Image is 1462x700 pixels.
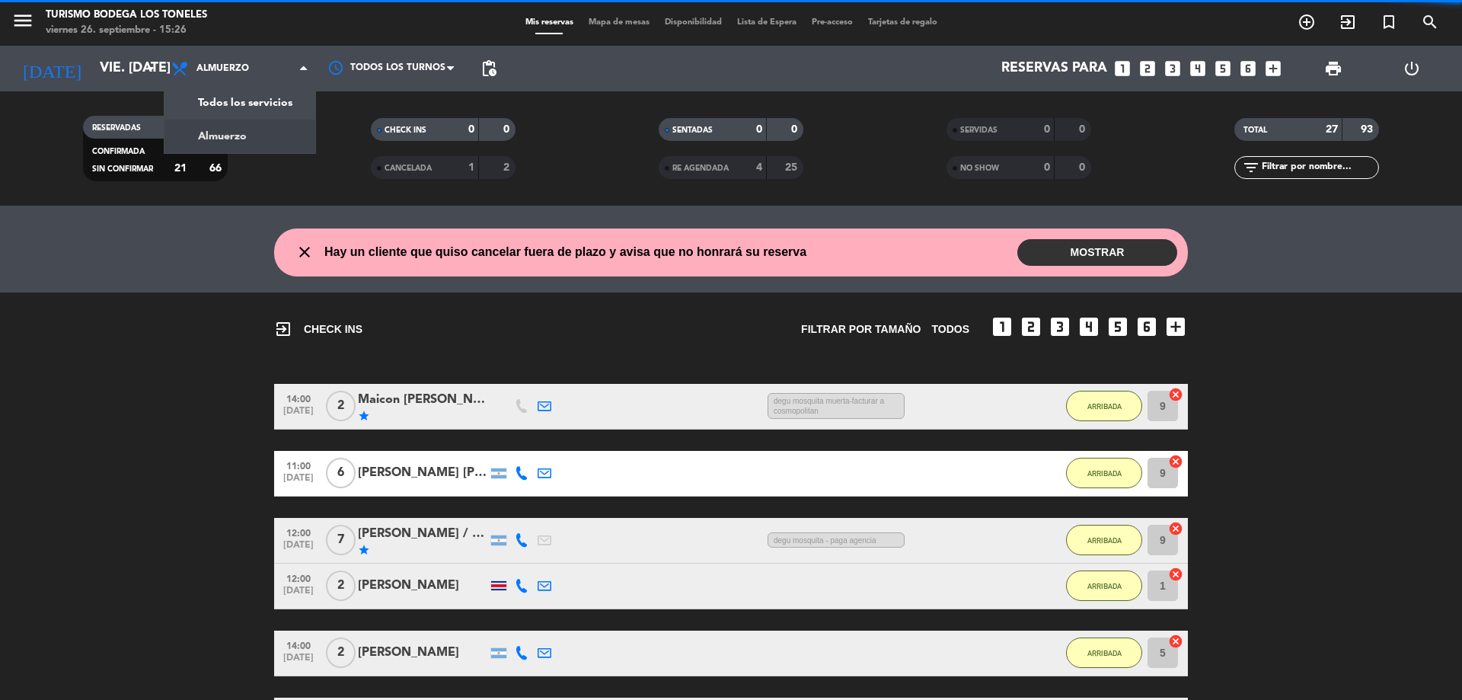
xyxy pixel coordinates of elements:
span: CONFIRMADA [92,148,145,155]
i: cancel [1168,387,1183,402]
i: star [358,410,370,422]
strong: 25 [785,162,800,173]
div: Maicon [PERSON_NAME] / [PERSON_NAME] [358,390,487,410]
i: looks_4 [1188,59,1208,78]
i: turned_in_not [1380,13,1398,31]
i: looks_4 [1077,315,1101,339]
span: Filtrar por tamaño [801,321,921,338]
div: [PERSON_NAME] [PERSON_NAME] [358,463,487,483]
strong: 21 [174,163,187,174]
span: SERVIDAS [960,126,998,134]
span: 11:00 [279,456,318,474]
strong: 0 [791,124,800,135]
span: ARRIBADA [1087,469,1122,478]
strong: 2 [503,162,512,173]
i: exit_to_app [1339,13,1357,31]
div: LOG OUT [1372,46,1451,91]
span: RESERVADAS [92,124,141,132]
a: Todos los servicios [164,86,315,120]
span: Lista de Espera [729,18,804,27]
span: Mis reservas [518,18,581,27]
div: [PERSON_NAME] [358,643,487,663]
i: looks_5 [1213,59,1233,78]
i: looks_5 [1106,315,1130,339]
span: ARRIBADA [1087,649,1122,657]
i: looks_3 [1163,59,1183,78]
i: arrow_drop_down [142,59,160,78]
span: pending_actions [480,59,498,78]
i: looks_one [1112,59,1132,78]
button: ARRIBADA [1066,391,1142,421]
i: looks_6 [1135,315,1159,339]
i: star [358,544,370,556]
span: CANCELADA [385,165,432,172]
strong: 1 [468,162,474,173]
span: 14:00 [279,636,318,654]
i: looks_one [990,315,1014,339]
i: add_box [1263,59,1283,78]
span: NO SHOW [960,165,999,172]
strong: 0 [1079,124,1088,135]
i: [DATE] [11,52,92,85]
button: ARRIBADA [1066,458,1142,488]
strong: 4 [756,162,762,173]
span: 12:00 [279,523,318,541]
strong: 0 [1044,162,1050,173]
span: 14:00 [279,389,318,407]
button: menu [11,9,34,37]
strong: 0 [468,124,474,135]
span: CHECK INS [274,320,362,338]
button: MOSTRAR [1017,239,1177,266]
span: [DATE] [279,653,318,670]
i: menu [11,9,34,32]
span: Mapa de mesas [581,18,657,27]
span: [DATE] [279,406,318,424]
div: Turismo Bodega Los Toneles [46,8,207,23]
strong: 0 [1044,124,1050,135]
span: 12:00 [279,569,318,587]
span: Reservas para [1001,61,1107,76]
strong: 0 [756,124,762,135]
i: cancel [1168,634,1183,649]
span: Pre-acceso [804,18,860,27]
div: [PERSON_NAME] [358,576,487,596]
button: ARRIBADA [1066,638,1142,668]
span: ARRIBADA [1087,582,1122,590]
i: looks_two [1138,59,1157,78]
i: cancel [1168,454,1183,469]
i: filter_list [1242,158,1260,177]
span: [DATE] [279,473,318,491]
span: [DATE] [279,540,318,558]
span: TOTAL [1243,126,1267,134]
span: 6 [326,458,356,488]
i: add_circle_outline [1298,13,1316,31]
input: Filtrar por nombre... [1260,159,1378,176]
strong: 27 [1326,124,1338,135]
span: 2 [326,638,356,668]
span: degu mosquita - paga agencia [768,532,905,548]
span: 7 [326,525,356,555]
span: print [1324,59,1342,78]
span: Disponibilidad [657,18,729,27]
i: looks_6 [1238,59,1258,78]
span: RE AGENDADA [672,165,729,172]
div: viernes 26. septiembre - 15:26 [46,23,207,38]
strong: 66 [209,163,225,174]
i: exit_to_app [274,320,292,338]
div: [PERSON_NAME] / Vid [PERSON_NAME] Turismo [358,524,487,544]
span: [DATE] [279,586,318,603]
i: cancel [1168,521,1183,536]
span: ARRIBADA [1087,536,1122,545]
i: add_box [1164,315,1188,339]
button: ARRIBADA [1066,571,1142,601]
span: SIN CONFIRMAR [92,165,153,173]
i: looks_3 [1048,315,1072,339]
i: cancel [1168,567,1183,582]
span: CHECK INS [385,126,426,134]
span: Tarjetas de regalo [860,18,945,27]
strong: 93 [1361,124,1376,135]
i: power_settings_new [1403,59,1421,78]
span: degu mosquita muerta-facturar a cosmopolitan [768,393,905,419]
a: Almuerzo [164,120,315,153]
strong: 0 [1079,162,1088,173]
